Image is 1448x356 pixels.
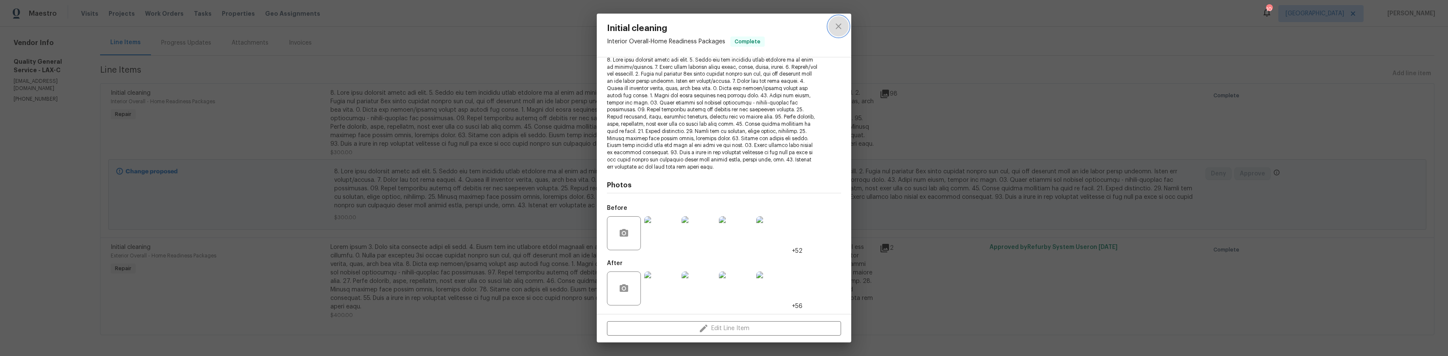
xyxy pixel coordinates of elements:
span: Initial cleaning [607,24,765,33]
span: 8. Lore ipsu dolorsit ametc adi elit. 5. Seddo eiu tem incididu utlab etdolore ma al enim ad mini... [607,57,818,171]
span: Complete [731,37,764,46]
span: Interior Overall - Home Readiness Packages [607,39,725,45]
h5: Before [607,205,627,211]
span: +56 [792,302,802,311]
span: +52 [792,247,802,255]
div: 10 [1266,5,1272,14]
h4: Photos [607,181,841,189]
h5: After [607,260,623,266]
button: close [828,16,849,37]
